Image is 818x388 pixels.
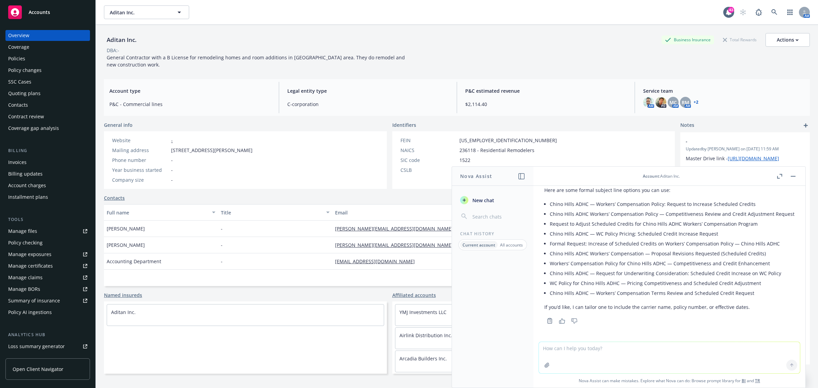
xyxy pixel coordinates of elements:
[459,147,534,154] span: 236118 - Residential Remodelers
[8,168,43,179] div: Billing updates
[107,258,161,265] span: Accounting Department
[643,97,654,108] img: photo
[669,99,677,106] span: MC
[107,225,145,232] span: [PERSON_NAME]
[5,88,90,99] a: Quoting plans
[110,9,169,16] span: Aditan Inc.
[768,5,781,19] a: Search
[171,147,253,154] span: [STREET_ADDRESS][PERSON_NAME]
[5,249,90,260] a: Manage exposures
[399,309,446,315] a: YMJ Investments LLC
[465,87,626,94] span: P&C estimated revenue
[104,5,189,19] button: Aditan Inc.
[728,7,734,13] div: 43
[112,156,168,164] div: Phone number
[8,295,60,306] div: Summary of insurance
[5,42,90,53] a: Coverage
[550,209,794,219] li: Chino Hills ADHC Workers’ Compensation Policy — Competitiveness Review and Credit Adjustment Request
[287,87,449,94] span: Legal entity type
[766,33,810,47] button: Actions
[5,295,90,306] a: Summary of insurance
[463,242,495,248] p: Current account
[643,87,804,94] span: Service team
[550,288,794,298] li: Chino Hills ADHC — Workers’ Compensation Terms Review and Scheduled Credit Request
[5,65,90,76] a: Policy changes
[112,147,168,154] div: Mailing address
[221,258,223,265] span: -
[8,260,53,271] div: Manage certificates
[465,101,626,108] span: $2,114.40
[400,156,457,164] div: SIC code
[686,155,804,162] p: Master Drive link -
[5,216,90,223] div: Tools
[392,121,416,129] span: Identifiers
[777,33,799,46] div: Actions
[550,268,794,278] li: Chino Hills ADHC — Request for Underwriting Consideration: Scheduled Credit Increase on WC Policy
[8,341,65,352] div: Loss summary generator
[400,147,457,154] div: NAICS
[109,87,271,94] span: Account type
[111,309,136,315] a: Aditan Inc.
[459,156,470,164] span: 1522
[755,378,760,384] a: TR
[218,204,332,221] button: Title
[104,121,133,129] span: General info
[5,192,90,203] a: Installment plans
[5,331,90,338] div: Analytics hub
[459,137,557,144] span: [US_EMPLOYER_IDENTIFICATION_NUMBER]
[171,176,173,183] span: -
[8,42,29,53] div: Coverage
[104,35,139,44] div: Aditan Inc.
[500,242,523,248] p: All accounts
[471,212,525,221] input: Search chats
[335,258,420,265] a: [EMAIL_ADDRESS][DOMAIN_NAME]
[694,100,698,104] a: +2
[112,166,168,174] div: Year business started
[107,47,119,54] div: DBA: -
[802,121,810,130] a: add
[8,30,29,41] div: Overview
[112,176,168,183] div: Company size
[332,204,522,221] button: Email
[107,54,406,68] span: General Contractor with a B License for remodeling homes and room additions in [GEOGRAPHIC_DATA] ...
[686,166,804,223] p: Obtained and updated WC and CGL Applications and Loss runs. WC: State Fund (been there for 5+ yea...
[5,168,90,179] a: Billing updates
[742,378,746,384] a: BI
[8,237,43,248] div: Policy checking
[8,284,40,295] div: Manage BORs
[8,307,52,318] div: Policy AI ingestions
[460,173,492,180] h1: Nova Assist
[8,272,43,283] div: Manage claims
[550,229,794,239] li: Chino Hills ADHC — WC Policy Pricing: Scheduled Credit Increase Request
[5,100,90,110] a: Contacts
[335,225,458,232] a: [PERSON_NAME][EMAIL_ADDRESS][DOMAIN_NAME]
[728,155,779,162] a: [URL][DOMAIN_NAME]
[655,97,666,108] img: photo
[547,318,553,324] svg: Copy to clipboard
[171,156,173,164] span: -
[680,132,810,280] div: -Updatedby [PERSON_NAME] on [DATE] 11:59 AMMaster Drive link -[URL][DOMAIN_NAME]Obtained and upda...
[8,180,46,191] div: Account charges
[221,225,223,232] span: -
[550,199,794,209] li: Chino Hills ADHC — Workers’ Compensation Policy: Request to Increase Scheduled Credits
[686,146,804,152] span: Updated by [PERSON_NAME] on [DATE] 11:59 AM
[400,166,457,174] div: CSLB
[8,100,28,110] div: Contacts
[5,30,90,41] a: Overview
[752,5,766,19] a: Report a Bug
[399,355,447,362] a: Arcadia Builders Inc.
[550,249,794,258] li: Chino Hills ADHC Workers’ Compensation — Proposal Revisions Requested (Scheduled Credits)
[5,341,90,352] a: Loss summary generator
[783,5,797,19] a: Switch app
[550,219,794,229] li: Request to Adjust Scheduled Credits for Chino Hills ADHC Workers’ Compensation Program
[536,374,803,388] span: Nova Assist can make mistakes. Explore what Nova can do: Browse prompt library for and
[5,237,90,248] a: Policy checking
[107,209,208,216] div: Full name
[104,292,142,299] a: Named insureds
[104,204,218,221] button: Full name
[8,249,51,260] div: Manage exposures
[29,10,50,15] span: Accounts
[5,284,90,295] a: Manage BORs
[5,111,90,122] a: Contract review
